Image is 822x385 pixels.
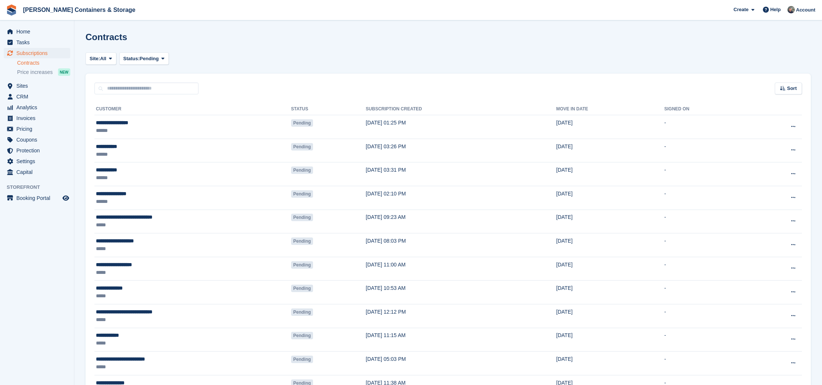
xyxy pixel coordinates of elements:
td: [DATE] [556,210,664,233]
td: [DATE] 05:03 PM [366,352,556,375]
td: - [664,186,749,210]
td: - [664,139,749,162]
th: Status [291,103,366,115]
td: [DATE] [556,162,664,186]
span: Pending [291,119,313,127]
span: Account [796,6,815,14]
td: - [664,210,749,233]
td: - [664,233,749,257]
div: NEW [58,68,70,76]
span: Pending [291,261,313,269]
span: Tasks [16,37,61,48]
span: Pending [291,190,313,198]
button: Status: Pending [119,52,169,65]
a: menu [4,102,70,113]
button: Site: All [86,52,116,65]
td: - [664,281,749,304]
span: Pending [291,308,313,316]
td: [DATE] [556,257,664,281]
span: Analytics [16,102,61,113]
a: menu [4,145,70,156]
td: - [664,115,749,139]
a: menu [4,81,70,91]
td: [DATE] [556,139,664,162]
span: Protection [16,145,61,156]
th: Move in date [556,103,664,115]
h1: Contracts [86,32,127,42]
td: - [664,352,749,375]
th: Signed on [664,103,749,115]
span: Pricing [16,124,61,134]
span: Status: [123,55,140,62]
a: menu [4,156,70,166]
th: Subscription created [366,103,556,115]
span: Settings [16,156,61,166]
span: Create [734,6,748,13]
td: [DATE] 11:00 AM [366,257,556,281]
span: Invoices [16,113,61,123]
span: Price increases [17,69,53,76]
a: menu [4,91,70,102]
td: [DATE] [556,281,664,304]
span: Home [16,26,61,37]
img: stora-icon-8386f47178a22dfd0bd8f6a31ec36ba5ce8667c1dd55bd0f319d3a0aa187defe.svg [6,4,17,16]
span: Capital [16,167,61,177]
a: Contracts [17,59,70,67]
th: Customer [94,103,291,115]
td: - [664,304,749,328]
span: Pending [291,143,313,151]
a: menu [4,124,70,134]
span: Storefront [7,184,74,191]
span: CRM [16,91,61,102]
a: [PERSON_NAME] Containers & Storage [20,4,138,16]
img: Adam Greenhalgh [787,6,795,13]
span: Pending [291,332,313,339]
td: [DATE] 12:12 PM [366,304,556,328]
a: Price increases NEW [17,68,70,76]
td: [DATE] [556,233,664,257]
td: [DATE] 02:10 PM [366,186,556,210]
span: Pending [291,237,313,245]
span: Pending [291,356,313,363]
td: [DATE] 08:03 PM [366,233,556,257]
a: menu [4,26,70,37]
td: [DATE] [556,186,664,210]
a: menu [4,193,70,203]
span: Pending [140,55,159,62]
a: menu [4,167,70,177]
span: Pending [291,166,313,174]
span: All [100,55,106,62]
a: Preview store [61,194,70,203]
a: menu [4,135,70,145]
td: [DATE] [556,115,664,139]
td: [DATE] 09:23 AM [366,210,556,233]
td: [DATE] 03:31 PM [366,162,556,186]
td: [DATE] 11:15 AM [366,328,556,352]
span: Coupons [16,135,61,145]
td: - [664,162,749,186]
span: Pending [291,214,313,221]
td: [DATE] 03:26 PM [366,139,556,162]
td: [DATE] 10:53 AM [366,281,556,304]
td: [DATE] [556,352,664,375]
a: menu [4,48,70,58]
a: menu [4,37,70,48]
span: Help [770,6,781,13]
td: [DATE] 01:25 PM [366,115,556,139]
a: menu [4,113,70,123]
td: - [664,257,749,281]
td: [DATE] [556,328,664,352]
td: [DATE] [556,304,664,328]
td: - [664,328,749,352]
span: Sites [16,81,61,91]
span: Pending [291,285,313,292]
span: Site: [90,55,100,62]
span: Sort [787,85,797,92]
span: Booking Portal [16,193,61,203]
span: Subscriptions [16,48,61,58]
